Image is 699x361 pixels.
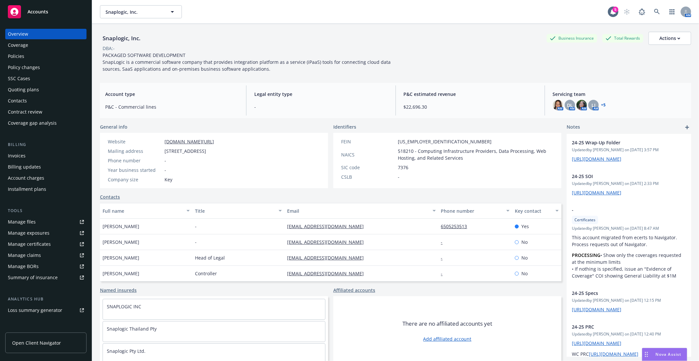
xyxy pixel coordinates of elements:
[649,32,691,45] button: Actions
[404,103,537,110] span: $22,696.30
[8,62,40,73] div: Policy changes
[8,272,58,283] div: Summary of insurance
[441,270,448,277] a: -
[287,239,369,245] a: [EMAIL_ADDRESS][DOMAIN_NAME]
[333,287,375,294] a: Affiliated accounts
[572,306,621,313] a: [URL][DOMAIN_NAME]
[5,96,87,106] a: Contacts
[398,173,399,180] span: -
[287,208,428,214] div: Email
[5,107,87,117] a: Contract review
[567,102,573,109] span: DL
[659,32,680,45] div: Actions
[521,254,528,261] span: No
[572,226,686,231] span: Updated by [PERSON_NAME] on [DATE] 8:47 AM
[572,181,686,187] span: Updated by [PERSON_NAME] on [DATE] 2:33 PM
[287,255,369,261] a: [EMAIL_ADDRESS][DOMAIN_NAME]
[567,201,691,284] div: -CertificatesUpdatedby [PERSON_NAME] on [DATE] 8:47 AMThis account migrated from ecerts to Naviga...
[398,138,492,145] span: [US_EMPLOYER_IDENTIFICATION_NUMBER]
[12,339,61,346] span: Open Client Navigator
[5,162,87,172] a: Billing updates
[100,34,143,43] div: Snaplogic, Inc.
[195,239,197,245] span: -
[5,141,87,148] div: Billing
[612,7,618,12] div: 5
[8,217,36,227] div: Manage files
[165,148,206,154] span: [STREET_ADDRESS]
[100,287,137,294] a: Named insureds
[341,173,395,180] div: CSLB
[567,134,691,168] div: 24-25 Wrap-Up FolderUpdatedby [PERSON_NAME] on [DATE] 3:57 PM[URL][DOMAIN_NAME]
[5,51,87,62] a: Policies
[5,217,87,227] a: Manage files
[100,203,192,219] button: Full name
[108,148,162,154] div: Mailing address
[567,168,691,201] div: 24-25 SOIUpdatedby [PERSON_NAME] on [DATE] 2:33 PM[URL][DOMAIN_NAME]
[656,352,682,357] span: Nova Assist
[100,193,120,200] a: Contacts
[592,102,595,109] span: LI
[108,167,162,173] div: Year business started
[8,73,30,84] div: SSC Cases
[572,147,686,153] span: Updated by [PERSON_NAME] on [DATE] 3:57 PM
[683,123,691,131] a: add
[103,208,183,214] div: Full name
[8,107,42,117] div: Contract review
[8,96,27,106] div: Contacts
[107,348,146,354] a: Snaplogic Pty Ltd.
[5,84,87,95] a: Quoting plans
[521,239,528,245] span: No
[103,239,139,245] span: [PERSON_NAME]
[642,348,687,361] button: Nova Assist
[5,173,87,183] a: Account charges
[105,91,238,98] span: Account type
[572,252,600,258] strong: PROCESSING
[107,303,141,310] a: SNAPLOGIC INC
[100,5,182,18] button: Snaplogic, Inc.
[8,239,51,249] div: Manage certificates
[5,40,87,50] a: Coverage
[195,208,275,214] div: Title
[572,331,686,337] span: Updated by [PERSON_NAME] on [DATE] 12:40 PM
[441,208,502,214] div: Phone number
[8,51,24,62] div: Policies
[107,326,157,332] a: Snaplogic Thailand Pty
[574,217,595,223] span: Certificates
[8,250,41,261] div: Manage claims
[572,323,669,330] span: 24-25 PRC
[576,100,587,110] img: photo
[103,52,392,72] span: PACKAGED SOFTWARE DEVELOPMENT SnapLogic is a commercial software company that provides integratio...
[423,335,472,342] a: Add affiliated account
[8,118,57,128] div: Coverage gap analysis
[8,84,39,95] div: Quoting plans
[589,351,638,357] a: [URL][DOMAIN_NAME]
[572,190,621,196] a: [URL][DOMAIN_NAME]
[254,103,387,110] span: -
[572,290,669,297] span: 24-25 Specs
[5,151,87,161] a: Invoices
[5,29,87,39] a: Overview
[5,62,87,73] a: Policy changes
[572,340,621,346] a: [URL][DOMAIN_NAME]
[398,164,408,171] span: 7376
[572,234,686,248] p: This account migrated from ecerts to Navigator. Process requests out of Navigator.
[572,298,686,303] span: Updated by [PERSON_NAME] on [DATE] 12:15 PM
[105,103,238,110] span: P&C - Commercial lines
[398,148,553,161] span: 518210 - Computing Infrastructure Providers, Data Processing, Web Hosting, and Related Services
[441,239,448,245] a: -
[254,91,387,98] span: Legal entity type
[8,184,46,194] div: Installment plans
[165,157,166,164] span: -
[567,123,580,131] span: Notes
[341,138,395,145] div: FEIN
[404,91,537,98] span: P&C estimated revenue
[5,250,87,261] a: Manage claims
[521,223,529,230] span: Yes
[103,223,139,230] span: [PERSON_NAME]
[572,139,669,146] span: 24-25 Wrap-Up Folder
[108,157,162,164] div: Phone number
[402,320,492,328] span: There are no affiliated accounts yet
[5,305,87,316] a: Loss summary generator
[108,176,162,183] div: Company size
[103,45,115,52] div: DBA: -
